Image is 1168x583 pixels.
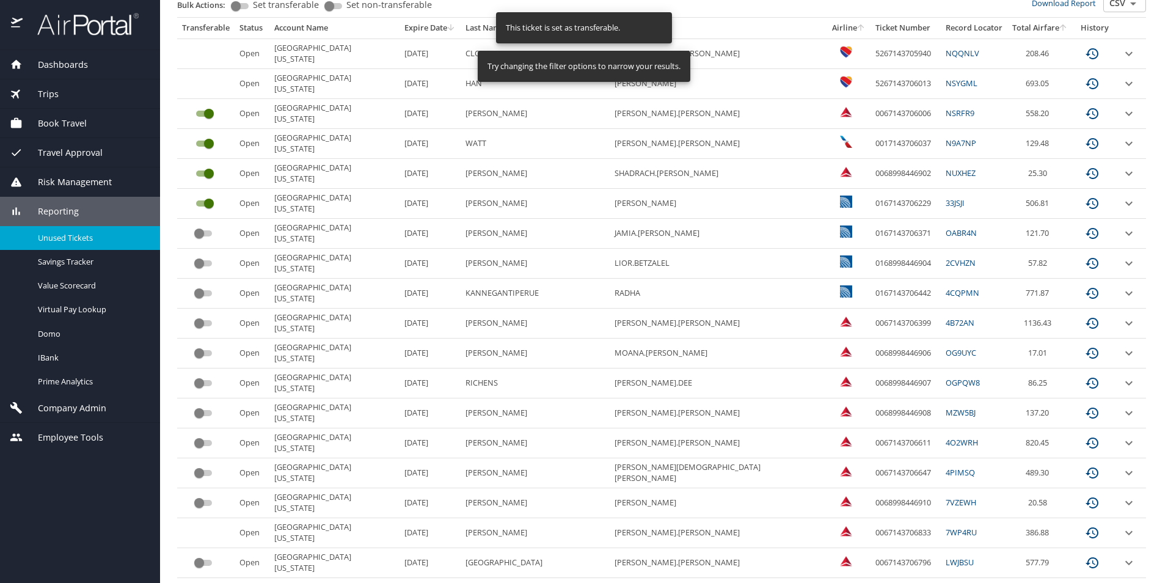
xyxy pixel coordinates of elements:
td: 0067143706647 [871,458,941,488]
td: 25.30 [1007,159,1073,189]
th: Record Locator [941,18,1007,38]
td: [PERSON_NAME] [461,219,610,249]
img: Delta Airlines [840,106,852,118]
td: [PERSON_NAME] [461,458,610,488]
a: 33JSJI [946,197,965,208]
a: 2CVHZN [946,257,976,268]
a: 4O2WRH [946,437,978,448]
td: 129.48 [1007,129,1073,159]
td: [DATE] [400,129,461,159]
span: Risk Management [23,175,112,189]
td: 57.82 [1007,249,1073,279]
td: [DATE] [400,428,461,458]
th: Status [235,18,269,38]
td: [GEOGRAPHIC_DATA][US_STATE] [269,38,400,68]
td: 5267143705940 [871,38,941,68]
span: Prime Analytics [38,376,145,387]
span: Unused Tickets [38,232,145,244]
td: 0167143706229 [871,189,941,219]
img: VxQ0i4AAAAASUVORK5CYII= [840,555,852,567]
td: 0068998446907 [871,369,941,398]
span: Domo [38,328,145,340]
td: Open [235,219,269,249]
td: Open [235,428,269,458]
td: 0068998446906 [871,339,941,369]
th: Airline [827,18,871,38]
td: Open [235,548,269,578]
img: Delta Airlines [840,435,852,447]
td: [GEOGRAPHIC_DATA][US_STATE] [269,458,400,488]
span: Travel Approval [23,146,103,159]
button: expand row [1122,76,1136,91]
img: airportal-logo.png [24,12,139,36]
a: NQQNLV [946,48,979,59]
span: Virtual Pay Lookup [38,304,145,315]
td: [PERSON_NAME].[PERSON_NAME] [610,129,827,159]
td: Open [235,488,269,518]
td: 1136.43 [1007,309,1073,339]
td: Open [235,38,269,68]
th: Last Name [461,18,610,38]
img: bnYnzlNK7txYEDdZKaGJhU0uy2pBZGKU3ewuEsf2fAAMA9p6PmltIngwAAAAASUVORK5CYII= [840,76,852,88]
td: [PERSON_NAME] [610,189,827,219]
td: MOANA.[PERSON_NAME] [610,339,827,369]
td: [DATE] [400,548,461,578]
img: Delta Airlines [840,495,852,507]
button: expand row [1122,406,1136,420]
td: [GEOGRAPHIC_DATA][US_STATE] [269,159,400,189]
button: expand row [1122,106,1136,121]
td: 0067143706006 [871,99,941,129]
td: 0067143706833 [871,518,941,548]
span: Set transferable [253,1,319,9]
span: Set non-transferable [346,1,432,9]
a: N9A7NP [946,137,976,148]
td: [GEOGRAPHIC_DATA][US_STATE] [269,428,400,458]
td: [PERSON_NAME].[PERSON_NAME] [610,428,827,458]
a: NSRFR9 [946,108,974,119]
button: expand row [1122,526,1136,540]
td: [DATE] [400,69,461,99]
td: 0068998446902 [871,159,941,189]
td: 86.25 [1007,369,1073,398]
td: Open [235,309,269,339]
button: expand row [1122,376,1136,391]
td: Open [235,249,269,279]
img: icon-airportal.png [11,12,24,36]
td: 0067143706399 [871,309,941,339]
td: [DATE] [400,518,461,548]
td: Open [235,129,269,159]
img: American Airlines [840,136,852,148]
a: 4CQPMN [946,287,979,298]
td: 558.20 [1007,99,1073,129]
td: [PERSON_NAME] [461,398,610,428]
th: Total Airfare [1007,18,1073,38]
td: [PERSON_NAME].[PERSON_NAME] [610,398,827,428]
td: [PERSON_NAME] [461,488,610,518]
td: 5267143706013 [871,69,941,99]
td: 137.20 [1007,398,1073,428]
td: KANNEGANTIPERUE [461,279,610,309]
td: 489.30 [1007,458,1073,488]
button: expand row [1122,496,1136,510]
td: [PERSON_NAME] [461,189,610,219]
a: MZW5BJ [946,407,976,418]
td: 0068998446910 [871,488,941,518]
td: Open [235,458,269,488]
td: [PERSON_NAME][DEMOGRAPHIC_DATA][PERSON_NAME] [610,458,827,488]
td: 693.05 [1007,69,1073,99]
th: First Name [610,18,827,38]
span: Savings Tracker [38,256,145,268]
td: 577.79 [1007,548,1073,578]
td: [GEOGRAPHIC_DATA][US_STATE] [269,69,400,99]
button: sort [1059,24,1068,32]
td: Open [235,339,269,369]
button: sort [447,24,456,32]
td: [PERSON_NAME] [461,99,610,129]
a: 4B72AN [946,317,974,328]
td: [PERSON_NAME].[PERSON_NAME] [610,309,827,339]
td: LIOR.BETZALEL [610,249,827,279]
td: [DATE] [400,309,461,339]
td: [GEOGRAPHIC_DATA][US_STATE] [269,249,400,279]
td: [DATE] [400,339,461,369]
td: [PERSON_NAME] [461,339,610,369]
